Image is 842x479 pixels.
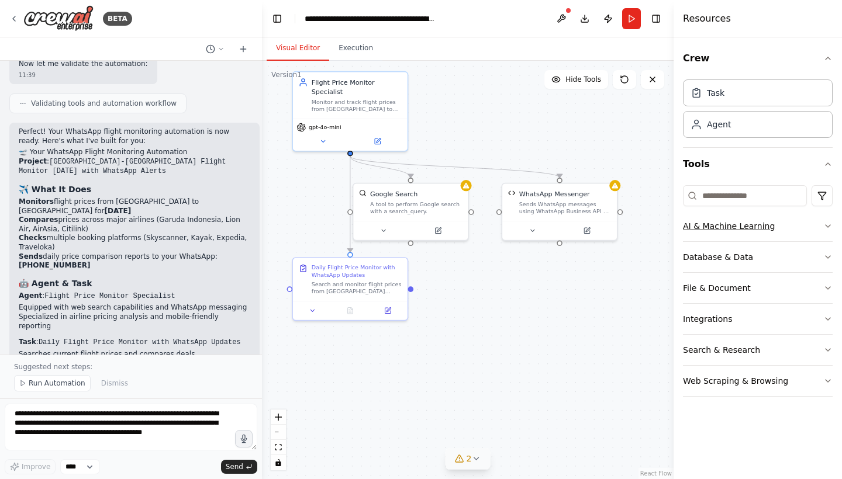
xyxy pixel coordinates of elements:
button: Open in side panel [351,136,403,147]
button: AI & Machine Learning [683,211,833,241]
button: fit view [271,440,286,455]
g: Edge from 75006388-69a0-4c31-aa89-67117bb35e11 to 9890b145-9c7f-4986-9951-edc11517de49 [346,156,415,178]
button: Database & Data [683,242,833,272]
div: Google Search [370,189,417,199]
p: Suggested next steps: [14,362,248,372]
p: : [19,291,250,301]
li: daily price comparison reports to your WhatsApp: [19,252,250,270]
button: Open in side panel [372,305,404,316]
div: Crew [683,75,833,147]
div: WhatsApp MessengerWhatsApp MessengerSends WhatsApp messages using WhatsApp Business API or Twilio... [502,183,618,241]
p: : [19,157,250,176]
img: WhatsApp Messenger [508,189,516,197]
span: Validating tools and automation workflow [31,99,177,108]
code: Flight Price Monitor Specialist [44,292,175,300]
strong: Agent [19,291,42,300]
button: Hide Tools [544,70,608,89]
span: gpt-4o-mini [309,124,341,131]
div: Daily Flight Price Monitor with WhatsApp UpdatesSearch and monitor flight prices from [GEOGRAPHIC... [292,257,408,321]
button: zoom out [271,425,286,440]
h2: 🛫 Your WhatsApp Flight Monitoring Automation [19,148,250,157]
div: Flight Price Monitor SpecialistMonitor and track flight prices from [GEOGRAPHIC_DATA] to [GEOGRAP... [292,71,408,152]
div: Agent [707,119,731,130]
strong: Compares [19,216,58,224]
button: Improve [5,459,56,474]
div: Task [707,87,724,99]
button: Open in side panel [412,225,464,236]
div: 11:39 [19,71,148,79]
g: Edge from 75006388-69a0-4c31-aa89-67117bb35e11 to e97985a9-91cd-419c-bd52-2e935629bce2 [346,156,355,252]
button: Visual Editor [267,36,329,61]
strong: Sends [19,252,43,261]
button: Send [221,460,257,474]
p: : [19,338,250,348]
button: File & Document [683,273,833,303]
button: Click to speak your automation idea [235,430,253,447]
strong: [DATE] [104,207,131,215]
g: Edge from 75006388-69a0-4c31-aa89-67117bb35e11 to c9e58022-6722-46b3-b4dd-8c99868bcd9e [346,156,564,178]
button: zoom in [271,409,286,425]
h3: 🤖 Agent & Task [19,277,250,289]
button: Hide left sidebar [269,11,285,27]
p: Perfect! Your WhatsApp flight monitoring automation is now ready. Here's what I've built for you: [19,127,250,145]
span: Hide Tools [565,75,601,84]
div: WhatsApp Messenger [519,189,590,199]
button: Open in side panel [561,225,613,236]
span: 2 [467,453,472,464]
span: Improve [22,462,50,471]
button: Hide right sidebar [648,11,664,27]
li: flight prices from [GEOGRAPHIC_DATA] to [GEOGRAPHIC_DATA] for [19,197,250,216]
button: No output available [330,305,370,316]
div: Sends WhatsApp messages using WhatsApp Business API or Twilio API. Supports text messaging with p... [519,200,612,215]
div: React Flow controls [271,409,286,470]
div: A tool to perform Google search with a search_query. [370,200,463,215]
li: multiple booking platforms (Skyscanner, Kayak, Expedia, Traveloka) [19,234,250,252]
code: Daily Flight Price Monitor with WhatsApp Updates [39,338,241,346]
button: Run Automation [14,375,91,391]
span: Run Automation [29,379,85,388]
img: Logo [23,5,94,32]
code: [GEOGRAPHIC_DATA]-[GEOGRAPHIC_DATA] Flight Monitor [DATE] with WhatsApp Alerts [19,158,226,176]
h3: ✈️ What It Does [19,183,250,195]
img: SerplyWebSearchTool [359,189,367,197]
button: Dismiss [95,375,134,391]
strong: Checks [19,234,47,242]
li: Specialized in airline pricing analysis and mobile-friendly reporting [19,313,250,331]
h4: Resources [683,12,731,26]
button: Execution [329,36,382,61]
button: toggle interactivity [271,455,286,470]
span: Dismiss [101,379,128,388]
strong: Task [19,338,36,346]
a: React Flow attribution [640,470,672,477]
div: Flight Price Monitor Specialist [312,78,402,96]
div: Monitor and track flight prices from [GEOGRAPHIC_DATA] to [GEOGRAPHIC_DATA] on {target_date}, com... [312,98,402,113]
button: Start a new chat [234,42,253,56]
div: SerplyWebSearchToolGoogle SearchA tool to perform Google search with a search_query. [353,183,469,241]
div: Tools [683,181,833,406]
li: Searches current flight prices and compares deals [19,350,250,359]
div: Daily Flight Price Monitor with WhatsApp Updates [312,263,402,278]
div: BETA [103,12,132,26]
button: Integrations [683,304,833,334]
strong: Project [19,157,47,165]
li: Equipped with web search capabilities and WhatsApp messaging [19,303,250,313]
strong: Monitors [19,197,54,206]
p: Now let me validate the automation: [19,60,148,69]
li: prices across major airlines (Garuda Indonesia, Lion Air, AirAsia, Citilink) [19,216,250,234]
button: Search & Research [683,335,833,365]
button: Web Scraping & Browsing [683,366,833,396]
button: 2 [446,448,491,470]
button: Switch to previous chat [201,42,229,56]
button: Crew [683,42,833,75]
nav: breadcrumb [305,13,436,25]
div: Search and monitor flight prices from [GEOGRAPHIC_DATA] ([GEOGRAPHIC_DATA] - DPS) to [GEOGRAPHIC_... [312,280,402,295]
button: Tools [683,148,833,181]
span: Send [226,462,243,471]
strong: [PHONE_NUMBER] [19,261,91,269]
div: Version 1 [271,70,302,79]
